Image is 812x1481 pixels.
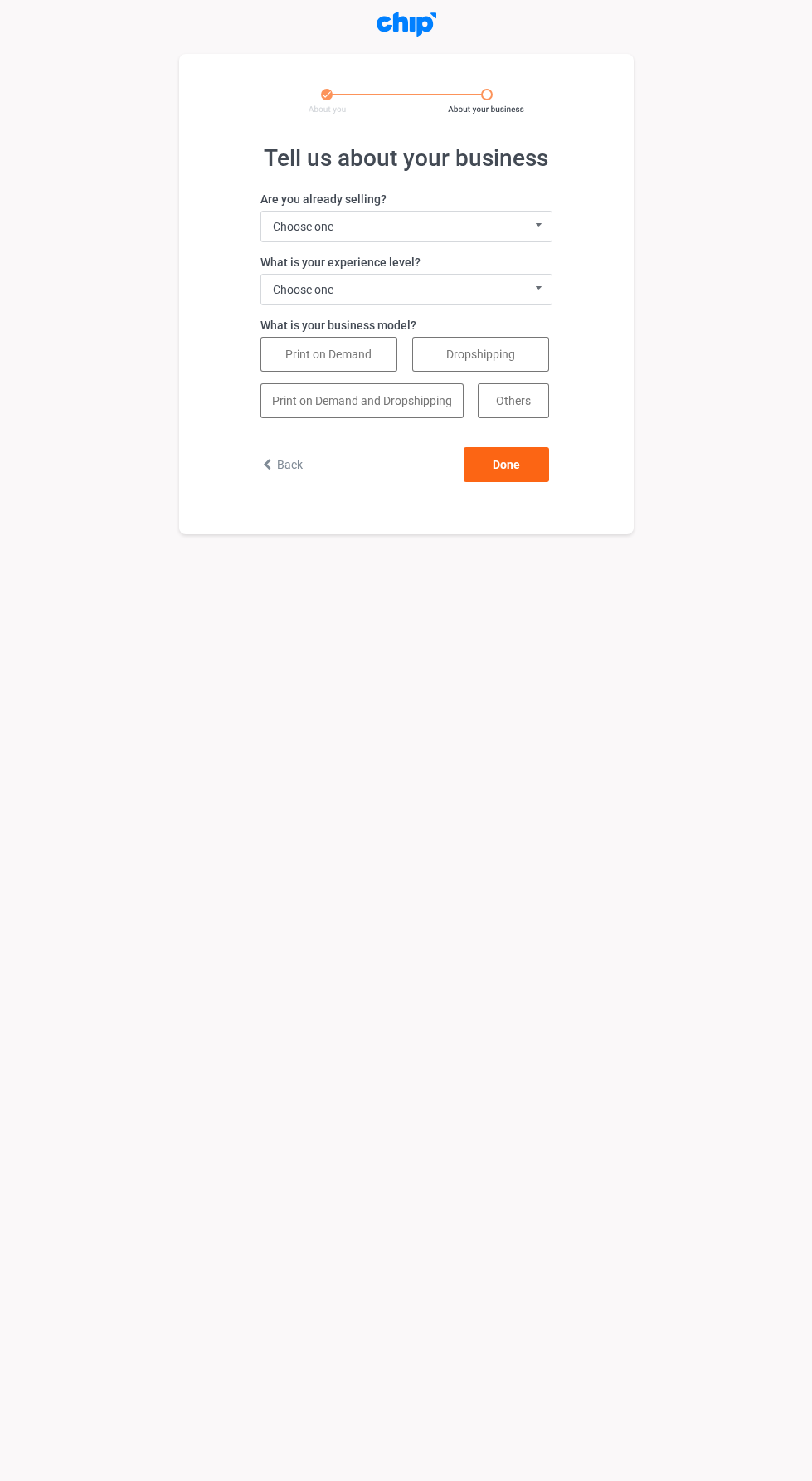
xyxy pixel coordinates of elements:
[260,144,552,173] h1: Tell us about your business
[478,383,549,418] button: Others
[260,383,464,418] button: Print on Demand and Dropshipping
[377,12,436,37] img: ChipLogo
[260,254,552,270] label: What is your experience level?
[260,337,398,372] button: Print on Demand
[289,89,524,114] img: About your business
[412,337,550,372] button: Dropshipping
[273,221,333,232] div: Choose one
[260,317,552,334] label: What is your business model?
[273,284,333,295] div: Choose one
[260,456,303,473] button: Back
[464,447,549,482] button: Done
[260,191,552,207] label: Are you already selling?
